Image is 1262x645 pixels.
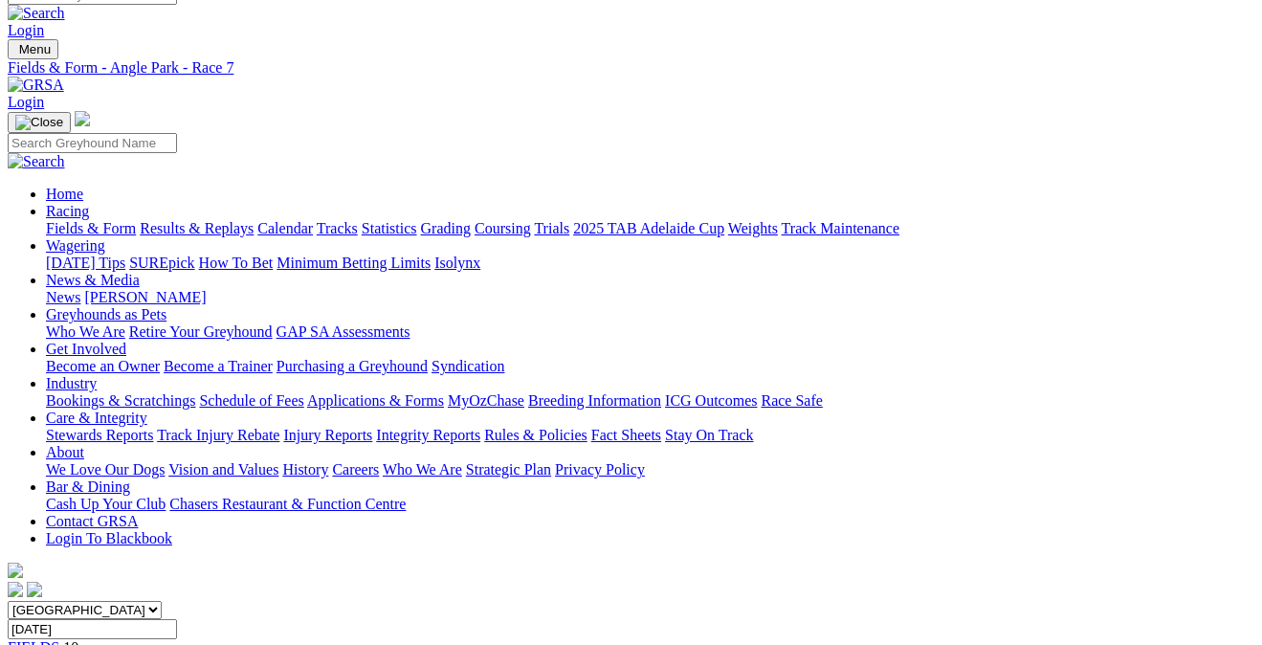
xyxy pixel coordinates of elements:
[46,289,1254,306] div: News & Media
[46,203,89,219] a: Racing
[46,341,126,357] a: Get Involved
[46,375,97,391] a: Industry
[169,496,406,512] a: Chasers Restaurant & Function Centre
[432,358,504,374] a: Syndication
[46,496,166,512] a: Cash Up Your Club
[46,237,105,254] a: Wagering
[46,255,1254,272] div: Wagering
[8,94,44,110] a: Login
[332,461,379,478] a: Careers
[46,358,1254,375] div: Get Involved
[8,563,23,578] img: logo-grsa-white.png
[484,427,587,443] a: Rules & Policies
[46,530,172,546] a: Login To Blackbook
[46,220,1254,237] div: Racing
[46,323,1254,341] div: Greyhounds as Pets
[84,289,206,305] a: [PERSON_NAME]
[421,220,471,236] a: Grading
[15,115,63,130] img: Close
[665,427,753,443] a: Stay On Track
[46,513,138,529] a: Contact GRSA
[782,220,899,236] a: Track Maintenance
[434,255,480,271] a: Isolynx
[199,392,303,409] a: Schedule of Fees
[129,323,273,340] a: Retire Your Greyhound
[317,220,358,236] a: Tracks
[591,427,661,443] a: Fact Sheets
[46,255,125,271] a: [DATE] Tips
[8,77,64,94] img: GRSA
[46,496,1254,513] div: Bar & Dining
[761,392,822,409] a: Race Safe
[46,220,136,236] a: Fields & Form
[8,153,65,170] img: Search
[46,427,1254,444] div: Care & Integrity
[534,220,569,236] a: Trials
[8,133,177,153] input: Search
[307,392,444,409] a: Applications & Forms
[129,255,194,271] a: SUREpick
[46,323,125,340] a: Who We Are
[573,220,724,236] a: 2025 TAB Adelaide Cup
[46,186,83,202] a: Home
[46,461,165,478] a: We Love Our Dogs
[8,112,71,133] button: Toggle navigation
[46,306,166,322] a: Greyhounds as Pets
[75,111,90,126] img: logo-grsa-white.png
[46,461,1254,478] div: About
[282,461,328,478] a: History
[164,358,273,374] a: Become a Trainer
[8,59,1254,77] a: Fields & Form - Angle Park - Race 7
[46,410,147,426] a: Care & Integrity
[8,5,65,22] img: Search
[8,22,44,38] a: Login
[277,323,410,340] a: GAP SA Assessments
[383,461,462,478] a: Who We Are
[283,427,372,443] a: Injury Reports
[8,619,177,639] input: Select date
[475,220,531,236] a: Coursing
[27,582,42,597] img: twitter.svg
[157,427,279,443] a: Track Injury Rebate
[46,427,153,443] a: Stewards Reports
[46,478,130,495] a: Bar & Dining
[46,358,160,374] a: Become an Owner
[555,461,645,478] a: Privacy Policy
[528,392,661,409] a: Breeding Information
[46,392,1254,410] div: Industry
[199,255,274,271] a: How To Bet
[466,461,551,478] a: Strategic Plan
[8,39,58,59] button: Toggle navigation
[140,220,254,236] a: Results & Replays
[362,220,417,236] a: Statistics
[46,392,195,409] a: Bookings & Scratchings
[277,255,431,271] a: Minimum Betting Limits
[728,220,778,236] a: Weights
[168,461,278,478] a: Vision and Values
[277,358,428,374] a: Purchasing a Greyhound
[448,392,524,409] a: MyOzChase
[46,444,84,460] a: About
[257,220,313,236] a: Calendar
[19,42,51,56] span: Menu
[376,427,480,443] a: Integrity Reports
[665,392,757,409] a: ICG Outcomes
[46,289,80,305] a: News
[46,272,140,288] a: News & Media
[8,582,23,597] img: facebook.svg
